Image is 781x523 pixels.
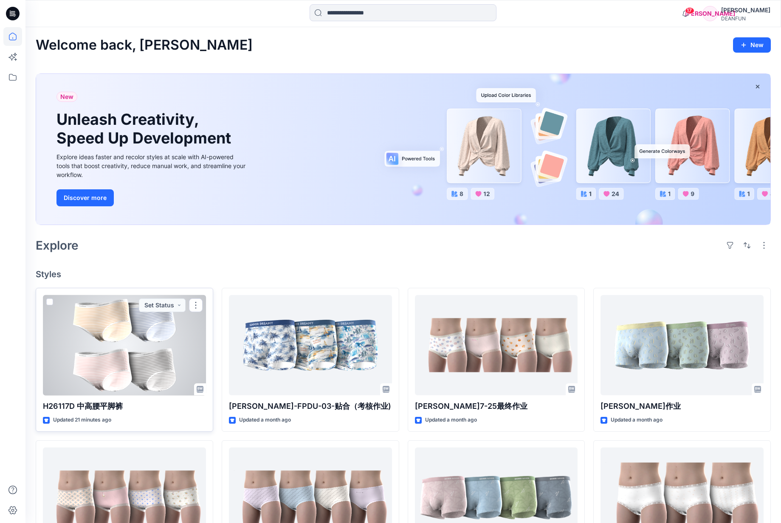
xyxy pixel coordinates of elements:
div: DEANFUN [721,15,770,22]
h4: Styles [36,269,771,279]
p: [PERSON_NAME]作业 [601,400,764,412]
span: New [60,92,73,102]
a: Discover more [56,189,248,206]
p: Updated a month ago [239,416,291,425]
p: H26117D 中高腰平脚裤 [43,400,206,412]
button: Discover more [56,189,114,206]
p: Updated a month ago [425,416,477,425]
a: 冯国钊-K-FPDU-03-贴合（考核作业) [229,295,392,396]
button: New [733,37,771,53]
a: 展玲7-25最终作业 [415,295,578,396]
div: [PERSON_NAME] [702,6,718,21]
a: H26117D 中高腰平脚裤 [43,295,206,396]
h2: Explore [36,239,79,252]
span: 17 [685,7,694,14]
a: 邓泳怡作业 [601,295,764,396]
div: [PERSON_NAME] [721,5,770,15]
h1: Unleash Creativity, Speed Up Development [56,110,235,147]
p: [PERSON_NAME]-FPDU-03-贴合（考核作业) [229,400,392,412]
h2: Welcome back, [PERSON_NAME] [36,37,253,53]
p: [PERSON_NAME]7-25最终作业 [415,400,578,412]
div: Explore ideas faster and recolor styles at scale with AI-powered tools that boost creativity, red... [56,152,248,179]
p: Updated a month ago [611,416,663,425]
p: Updated 21 minutes ago [53,416,111,425]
